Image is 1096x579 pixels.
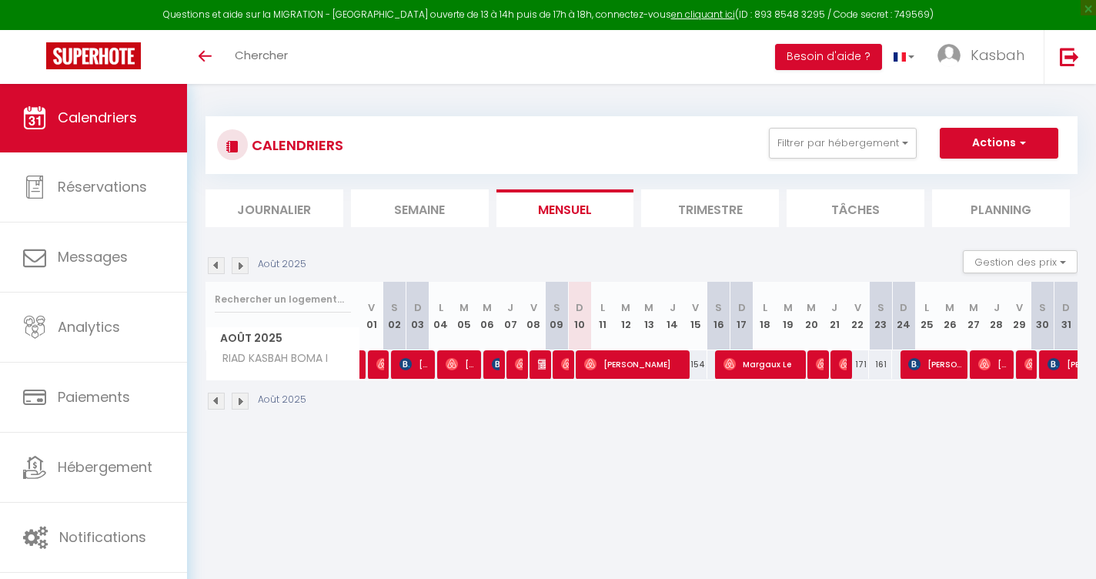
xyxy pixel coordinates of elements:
[839,350,847,379] span: [PERSON_NAME]
[940,128,1058,159] button: Actions
[499,282,522,350] th: 07
[1060,47,1079,66] img: logout
[831,300,837,315] abbr: J
[908,350,962,379] span: [PERSON_NAME]
[223,30,299,84] a: Chercher
[205,189,343,227] li: Journalier
[496,189,634,227] li: Mensuel
[429,282,453,350] th: 04
[58,247,128,266] span: Messages
[383,282,406,350] th: 02
[784,300,793,315] abbr: M
[846,282,869,350] th: 22
[707,282,730,350] th: 16
[763,300,767,315] abbr: L
[439,300,443,315] abbr: L
[823,282,846,350] th: 21
[753,282,777,350] th: 18
[545,282,568,350] th: 09
[877,300,884,315] abbr: S
[900,300,907,315] abbr: D
[258,393,306,407] p: Août 2025
[459,300,469,315] abbr: M
[209,350,332,367] span: RIAD KASBAH BOMA I
[644,300,653,315] abbr: M
[46,42,141,69] img: Super Booking
[800,282,823,350] th: 20
[684,350,707,379] div: 154
[926,30,1044,84] a: ... Kasbah
[937,44,961,67] img: ...
[962,282,985,350] th: 27
[846,350,869,379] div: 171
[1039,300,1046,315] abbr: S
[661,282,684,350] th: 14
[483,300,492,315] abbr: M
[614,282,637,350] th: 12
[670,300,676,315] abbr: J
[206,327,359,350] span: Août 2025
[738,300,746,315] abbr: D
[1016,300,1023,315] abbr: V
[777,282,800,350] th: 19
[969,300,978,315] abbr: M
[684,282,707,350] th: 15
[376,350,384,379] span: Soumia Chabade
[522,282,545,350] th: 08
[854,300,861,315] abbr: V
[515,350,523,379] span: Nidale Tarhate
[553,300,560,315] abbr: S
[561,350,569,379] span: [PERSON_NAME]
[816,350,824,379] span: Othmane Ait
[476,282,499,350] th: 06
[938,282,961,350] th: 26
[637,282,660,350] th: 13
[406,282,429,350] th: 03
[576,300,583,315] abbr: D
[538,350,546,379] span: [PERSON_NAME]
[869,350,892,379] div: 161
[915,282,938,350] th: 25
[775,44,882,70] button: Besoin d'aide ?
[978,350,1009,379] span: [PERSON_NAME]
[1031,282,1054,350] th: 30
[507,300,513,315] abbr: J
[446,350,476,379] span: [PERSON_NAME]
[59,527,146,547] span: Notifications
[621,300,630,315] abbr: M
[1024,350,1032,379] span: [PERSON_NAME]
[414,300,422,315] abbr: D
[787,189,924,227] li: Tâches
[985,282,1008,350] th: 28
[568,282,591,350] th: 10
[641,189,779,227] li: Trimestre
[530,300,537,315] abbr: V
[58,177,147,196] span: Réservations
[1008,282,1031,350] th: 29
[235,47,288,63] span: Chercher
[492,350,500,379] span: [PERSON_NAME]
[715,300,722,315] abbr: S
[591,282,614,350] th: 11
[58,317,120,336] span: Analytics
[453,282,476,350] th: 05
[932,189,1070,227] li: Planning
[924,300,929,315] abbr: L
[769,128,917,159] button: Filtrer par hébergement
[58,457,152,477] span: Hébergement
[58,387,130,407] span: Paiements
[994,300,1000,315] abbr: J
[351,189,489,227] li: Semaine
[945,300,954,315] abbr: M
[360,282,383,350] th: 01
[723,350,800,379] span: Margaux Le
[692,300,699,315] abbr: V
[600,300,605,315] abbr: L
[368,300,375,315] abbr: V
[1054,282,1078,350] th: 31
[215,286,351,313] input: Rechercher un logement...
[360,350,368,380] a: [PERSON_NAME]
[258,257,306,272] p: Août 2025
[963,250,1078,273] button: Gestion des prix
[248,128,343,162] h3: CALENDRIERS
